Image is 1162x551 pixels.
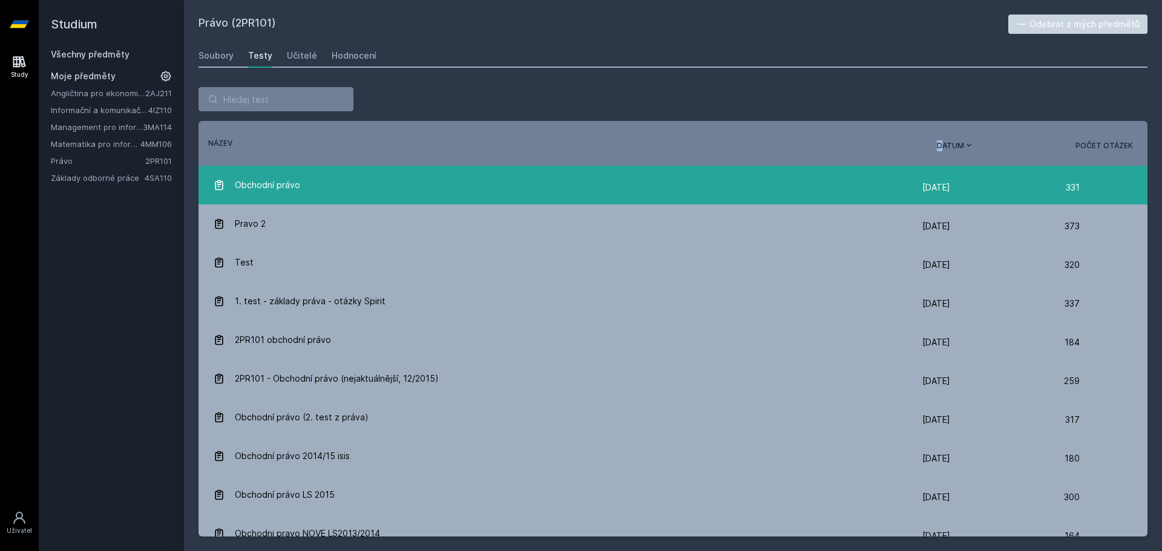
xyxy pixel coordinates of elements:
[199,398,1147,437] a: Obchodní právo (2. test z práva) [DATE] 317
[2,48,36,85] a: Study
[51,70,116,82] span: Moje předměty
[199,44,234,68] a: Soubory
[1008,15,1148,34] button: Odebrat z mých předmětů
[937,140,974,151] button: Datum
[51,155,145,167] a: Právo
[199,166,1147,204] a: Obchodní právo [DATE] 331
[199,359,1147,398] a: 2PR101 - Obchodní právo (nejaktuálnější, 12/2015) [DATE] 259
[248,50,272,62] div: Testy
[51,172,145,184] a: Základy odborné práce
[1065,524,1080,548] span: 164
[235,173,300,197] span: Obchodní právo
[1065,292,1080,316] span: 337
[287,50,317,62] div: Učitelé
[922,337,950,347] span: [DATE]
[2,504,36,541] a: Uživatel
[1066,175,1080,200] span: 331
[145,173,172,183] a: 4SA110
[235,250,254,275] span: Test
[1064,369,1080,393] span: 259
[235,367,439,391] span: 2PR101 - Obchodní právo (nejaktuálnější, 12/2015)
[145,88,172,98] a: 2AJ211
[1065,446,1080,471] span: 180
[922,298,950,308] span: [DATE]
[235,328,331,352] span: 2PR101 obchodní právo
[1064,485,1080,509] span: 300
[51,104,148,116] a: Informační a komunikační technologie
[51,121,143,133] a: Management pro informatiky a statistiky
[922,259,950,270] span: [DATE]
[235,521,380,546] span: Obchodni pravo NOVE LS2013/2014
[235,212,266,236] span: Pravo 2
[922,453,950,463] span: [DATE]
[145,156,172,166] a: 2PR101
[287,44,317,68] a: Učitelé
[332,50,376,62] div: Hodnocení
[235,483,335,507] span: Obchodní právo LS 2015
[143,122,172,132] a: 3MA114
[332,44,376,68] a: Hodnocení
[199,475,1147,514] a: Obchodní právo LS 2015 [DATE] 300
[235,444,350,468] span: Obchodní právo 2014/15 isis
[1065,330,1080,354] span: 184
[922,182,950,192] span: [DATE]
[148,105,172,115] a: 4IZ110
[199,204,1147,243] a: Pravo 2 [DATE] 373
[1065,214,1080,238] span: 373
[235,289,386,313] span: 1. test - základy práva - otázky Spirit
[7,526,32,535] div: Uživatel
[922,492,950,502] span: [DATE]
[199,15,1008,34] h2: Právo (2PR101)
[922,221,950,231] span: [DATE]
[1065,253,1080,277] span: 320
[922,530,950,541] span: [DATE]
[140,139,172,149] a: 4MM106
[922,414,950,425] span: [DATE]
[199,321,1147,359] a: 2PR101 obchodní právo [DATE] 184
[235,405,369,429] span: Obchodní právo (2. test z práva)
[1065,408,1080,432] span: 317
[922,376,950,386] span: [DATE]
[199,243,1147,282] a: Test [DATE] 320
[199,87,353,111] input: Hledej test
[199,282,1147,321] a: 1. test - základy práva - otázky Spirit [DATE] 337
[51,138,140,150] a: Matematika pro informatiky
[199,437,1147,475] a: Obchodní právo 2014/15 isis [DATE] 180
[937,140,964,151] span: Datum
[11,70,28,79] div: Study
[208,138,232,149] button: Název
[51,87,145,99] a: Angličtina pro ekonomická studia 1 (B2/C1)
[51,49,130,59] a: Všechny předměty
[199,50,234,62] div: Soubory
[1075,140,1133,151] button: Počet otázek
[248,44,272,68] a: Testy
